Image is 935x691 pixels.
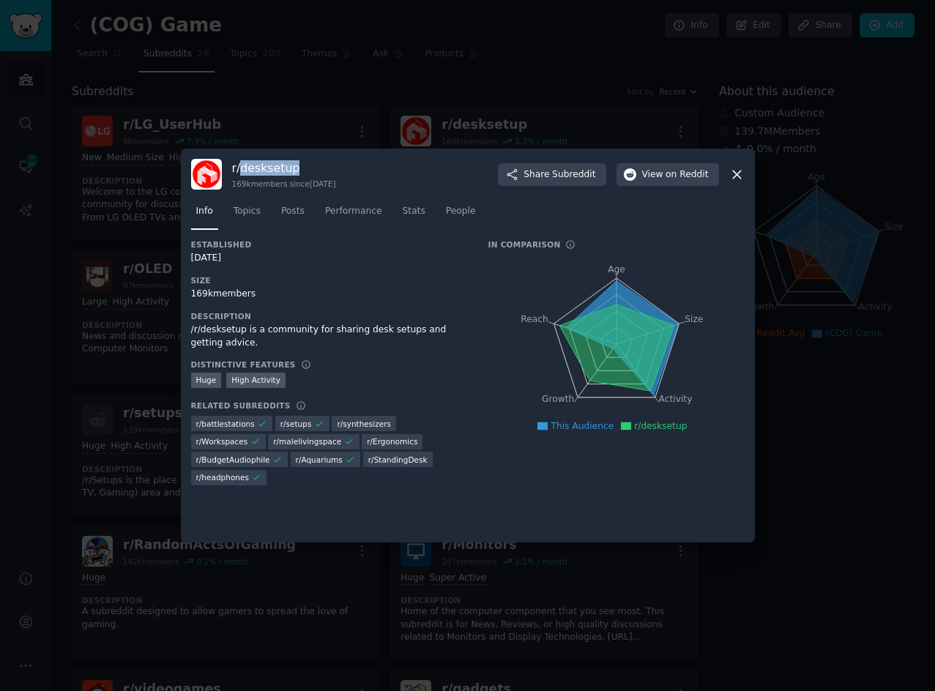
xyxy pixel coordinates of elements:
h3: Description [191,311,468,321]
span: r/ StandingDesk [368,455,428,465]
span: People [446,205,476,218]
span: r/ malelivingspace [273,436,341,447]
div: 169k members [191,288,468,301]
span: Info [196,205,213,218]
a: Stats [398,200,431,230]
span: r/ BudgetAudiophile [196,455,270,465]
tspan: Size [685,314,703,324]
div: 169k members since [DATE] [232,179,336,189]
button: Viewon Reddit [616,163,719,187]
a: People [441,200,481,230]
span: Subreddit [552,168,595,182]
div: [DATE] [191,252,468,265]
a: Performance [320,200,387,230]
div: /r/desksetup is a community for sharing desk setups and getting advice. [191,324,468,349]
tspan: Reach [521,314,548,324]
div: High Activity [226,373,286,388]
img: desksetup [191,159,222,190]
span: Topics [234,205,261,218]
a: Info [191,200,218,230]
span: Share [524,168,595,182]
a: Topics [228,200,266,230]
tspan: Growth [542,395,574,405]
span: Stats [403,205,425,218]
h3: Established [191,239,468,250]
span: This Audience [551,421,614,431]
h3: Size [191,275,468,285]
span: View [642,168,709,182]
span: r/ Aquariums [296,455,343,465]
h3: r/ desksetup [232,160,336,176]
span: r/desksetup [634,421,687,431]
span: r/ battlestations [196,419,255,429]
span: r/ setups [280,419,312,429]
span: Posts [281,205,305,218]
div: Huge [191,373,222,388]
tspan: Activity [658,395,692,405]
button: ShareSubreddit [498,163,606,187]
span: Performance [325,205,382,218]
h3: In Comparison [488,239,561,250]
h3: Related Subreddits [191,400,291,411]
span: r/ synthesizers [337,419,391,429]
span: on Reddit [666,168,708,182]
span: r/ Ergonomics [367,436,417,447]
span: r/ Workspaces [196,436,248,447]
tspan: Age [608,264,625,274]
h3: Distinctive Features [191,359,296,370]
a: Posts [276,200,310,230]
span: r/ headphones [196,472,249,482]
